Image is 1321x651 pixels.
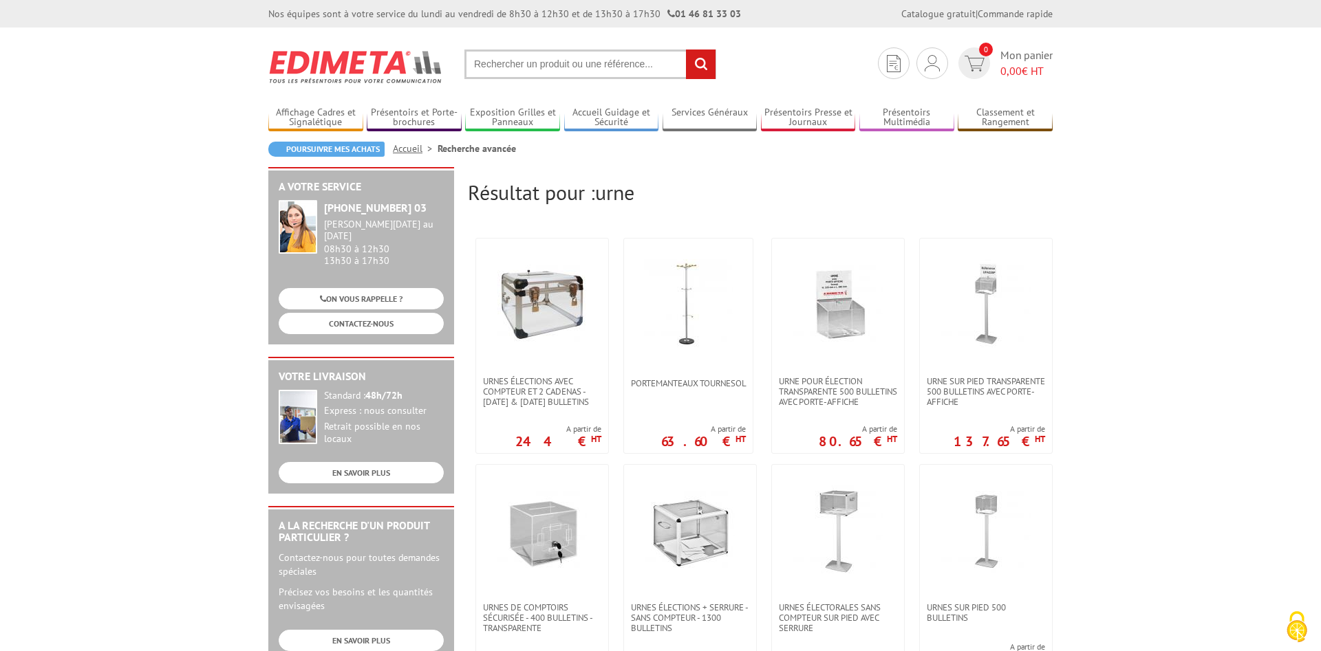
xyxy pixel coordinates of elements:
[887,55,901,72] img: devis rapide
[279,630,444,651] a: EN SAVOIR PLUS
[645,485,735,575] img: Urnes élections + Serrure - Sans compteur - 1300 bulletins
[497,259,587,349] img: urnes élections avec compteur et 2 cadenas - 1000 & 1300 bulletins
[515,437,601,445] p: 244 €
[624,378,753,388] a: Portemanteaux Tournesol
[483,376,601,407] span: urnes élections avec compteur et 2 cadenas - [DATE] & [DATE] bulletins
[793,259,883,349] img: Urne pour élection transparente 500 bulletins avec porte-affiche
[761,107,856,129] a: Présentoirs Presse et Journaux
[279,462,444,483] a: EN SAVOIR PLUS
[465,107,560,129] a: Exposition Grilles et Panneaux
[772,602,904,633] a: Urnes électorales sans compteur sur pied avec serrure
[901,7,1053,21] div: |
[1035,433,1045,445] sup: HT
[324,405,444,417] div: Express : nous consulter
[279,585,444,613] p: Précisez vos besoins et les quantités envisagées
[279,551,444,578] p: Contactez-nous pour toutes demandes spéciales
[920,602,1052,623] a: Urnes sur pied 500 bulletins
[667,8,741,20] strong: 01 46 81 33 03
[595,179,634,206] span: urne
[279,520,444,544] h2: A la recherche d'un produit particulier ?
[859,107,954,129] a: Présentoirs Multimédia
[464,49,716,79] input: Rechercher un produit ou une référence...
[772,376,904,407] a: Urne pour élection transparente 500 bulletins avec porte-affiche
[819,423,897,434] span: A partir de
[793,485,883,575] img: Urnes électorales sans compteur sur pied avec serrure
[324,390,444,402] div: Standard :
[268,7,741,21] div: Nos équipes sont à votre service du lundi au vendredi de 8h30 à 12h30 et de 13h30 à 17h30
[954,437,1045,445] p: 137.65 €
[1280,610,1314,644] img: Cookies (fenêtre modale)
[476,602,608,633] a: Urnes de comptoirs sécurisée - 400 bulletins - transparente
[925,55,940,71] img: devis rapide
[1000,64,1022,78] span: 0,00
[661,437,746,445] p: 63.60 €
[941,485,1031,575] img: Urnes sur pied 500 bulletins
[779,602,897,633] span: Urnes électorales sans compteur sur pied avec serrure
[927,376,1045,407] span: Urne sur pied transparente 500 bulletins avec porte-affiche
[468,181,1053,203] h2: Résultat pour :
[324,201,427,214] strong: [PHONE_NUMBER] 03
[279,200,317,254] img: widget-service.jpg
[663,107,758,129] a: Services Généraux
[887,433,897,445] sup: HT
[779,376,897,407] span: Urne pour élection transparente 500 bulletins avec porte-affiche
[279,181,444,193] h2: A votre service
[476,376,608,407] a: urnes élections avec compteur et 2 cadenas - [DATE] & [DATE] bulletins
[268,41,444,92] img: Edimeta
[324,421,444,445] div: Retrait possible en nos locaux
[515,423,601,434] span: A partir de
[661,423,746,434] span: A partir de
[901,8,976,20] a: Catalogue gratuit
[497,485,587,575] img: Urnes de comptoirs sécurisée - 400 bulletins - transparente
[644,259,733,349] img: Portemanteaux Tournesol
[941,259,1031,349] img: Urne sur pied transparente 500 bulletins avec porte-affiche
[324,219,444,266] div: 08h30 à 12h30 13h30 à 17h30
[978,8,1053,20] a: Commande rapide
[624,602,756,633] a: Urnes élections + Serrure - Sans compteur - 1300 bulletins
[393,142,438,155] a: Accueil
[735,433,746,445] sup: HT
[279,371,444,383] h2: Votre livraison
[979,43,993,56] span: 0
[819,437,897,445] p: 80.65 €
[965,56,985,71] img: devis rapide
[438,142,516,155] li: Recherche avancée
[958,107,1053,129] a: Classement et Rangement
[279,390,317,444] img: widget-livraison.jpg
[955,47,1053,79] a: devis rapide 0 Mon panier 0,00€ HT
[268,142,385,157] a: Poursuivre mes achats
[564,107,659,129] a: Accueil Guidage et Sécurité
[279,288,444,309] a: ON VOUS RAPPELLE ?
[686,49,716,79] input: rechercher
[324,219,444,242] div: [PERSON_NAME][DATE] au [DATE]
[920,376,1052,407] a: Urne sur pied transparente 500 bulletins avec porte-affiche
[631,378,746,388] span: Portemanteaux Tournesol
[483,602,601,633] span: Urnes de comptoirs sécurisée - 400 bulletins - transparente
[1000,47,1053,79] span: Mon panier
[927,602,1045,623] span: Urnes sur pied 500 bulletins
[367,107,462,129] a: Présentoirs et Porte-brochures
[268,107,363,129] a: Affichage Cadres et Signalétique
[1000,63,1053,79] span: € HT
[954,423,1045,434] span: A partir de
[591,433,601,445] sup: HT
[365,389,402,401] strong: 48h/72h
[1273,604,1321,651] button: Cookies (fenêtre modale)
[631,602,749,633] span: Urnes élections + Serrure - Sans compteur - 1300 bulletins
[279,313,444,334] a: CONTACTEZ-NOUS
